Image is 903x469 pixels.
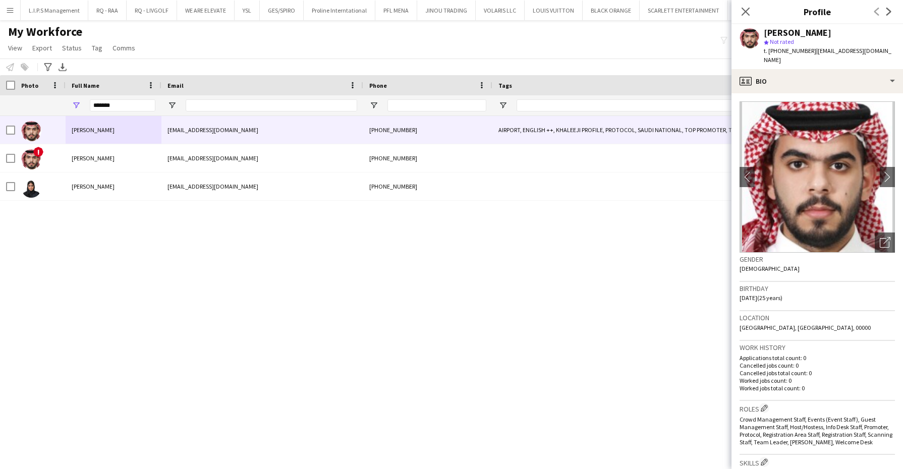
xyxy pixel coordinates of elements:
h3: Gender [740,255,895,264]
h3: Skills [740,457,895,467]
div: [PERSON_NAME] [764,28,831,37]
p: Worked jobs total count: 0 [740,384,895,392]
button: L.I.P.S Management [21,1,88,20]
button: BLACK ORANGE [583,1,640,20]
app-action-btn: Advanced filters [42,61,54,73]
button: RQ - LIVGOLF [127,1,177,20]
img: Abdulrahman Alsaadi [21,121,41,141]
div: [EMAIL_ADDRESS][DOMAIN_NAME] [161,116,363,144]
div: [PHONE_NUMBER] [363,144,492,172]
button: Open Filter Menu [72,101,81,110]
button: Open Filter Menu [369,101,378,110]
img: Maryam Alsaadi [21,178,41,198]
span: Comms [112,43,135,52]
input: Full Name Filter Input [90,99,155,111]
button: RAA [728,1,755,20]
button: RQ - RAA [88,1,127,20]
div: [EMAIL_ADDRESS][DOMAIN_NAME] [161,172,363,200]
span: Status [62,43,82,52]
span: [PERSON_NAME] [72,183,115,190]
button: VOLARIS LLC [476,1,525,20]
input: Phone Filter Input [387,99,486,111]
h3: Work history [740,343,895,352]
p: Applications total count: 0 [740,354,895,362]
span: [GEOGRAPHIC_DATA], [GEOGRAPHIC_DATA], 00000 [740,324,871,331]
h3: Roles [740,403,895,414]
button: YSL [235,1,260,20]
span: Email [167,82,184,89]
span: Not rated [770,38,794,45]
button: SCARLETT ENTERTAINMENT [640,1,728,20]
span: [DATE] (25 years) [740,294,782,302]
span: Tag [92,43,102,52]
span: [PERSON_NAME] [72,154,115,162]
span: [PERSON_NAME] [72,126,115,134]
button: Proline Interntational [304,1,375,20]
span: Crowd Management Staff, Events (Event Staff), Guest Management Staff, Host/Hostess, Info Desk Sta... [740,416,892,446]
div: Bio [731,69,903,93]
button: LOUIS VUITTON [525,1,583,20]
a: Comms [108,41,139,54]
div: [PHONE_NUMBER] [363,172,492,200]
h3: Location [740,313,895,322]
span: Photo [21,82,38,89]
button: Open Filter Menu [498,101,507,110]
img: Crew avatar or photo [740,101,895,253]
a: View [4,41,26,54]
span: t. [PHONE_NUMBER] [764,47,816,54]
button: GES/SPIRO [260,1,304,20]
span: [DEMOGRAPHIC_DATA] [740,265,800,272]
input: Tags Filter Input [517,99,739,111]
button: JINOU TRADING [417,1,476,20]
a: Status [58,41,86,54]
div: [EMAIL_ADDRESS][DOMAIN_NAME] [161,144,363,172]
span: Tags [498,82,512,89]
button: WE ARE ELEVATE [177,1,235,20]
p: Cancelled jobs total count: 0 [740,369,895,377]
p: Worked jobs count: 0 [740,377,895,384]
input: Email Filter Input [186,99,357,111]
img: Abdulrahman Alsaadi [21,149,41,169]
div: Open photos pop-in [875,232,895,253]
div: [PHONE_NUMBER] [363,116,492,144]
span: My Workforce [8,24,82,39]
span: Full Name [72,82,99,89]
span: ! [33,147,43,157]
button: Open Filter Menu [167,101,177,110]
button: PFL MENA [375,1,417,20]
a: Tag [88,41,106,54]
app-action-btn: Export XLSX [57,61,69,73]
div: AIRPORT, ENGLISH ++, KHALEEJI PROFILE, PROTOCOL, SAUDI NATIONAL, TOP PROMOTER, TOP [PERSON_NAME] [492,116,745,144]
span: | [EMAIL_ADDRESS][DOMAIN_NAME] [764,47,891,64]
span: View [8,43,22,52]
h3: Profile [731,5,903,18]
span: Phone [369,82,387,89]
a: Export [28,41,56,54]
h3: Birthday [740,284,895,293]
p: Cancelled jobs count: 0 [740,362,895,369]
span: Export [32,43,52,52]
